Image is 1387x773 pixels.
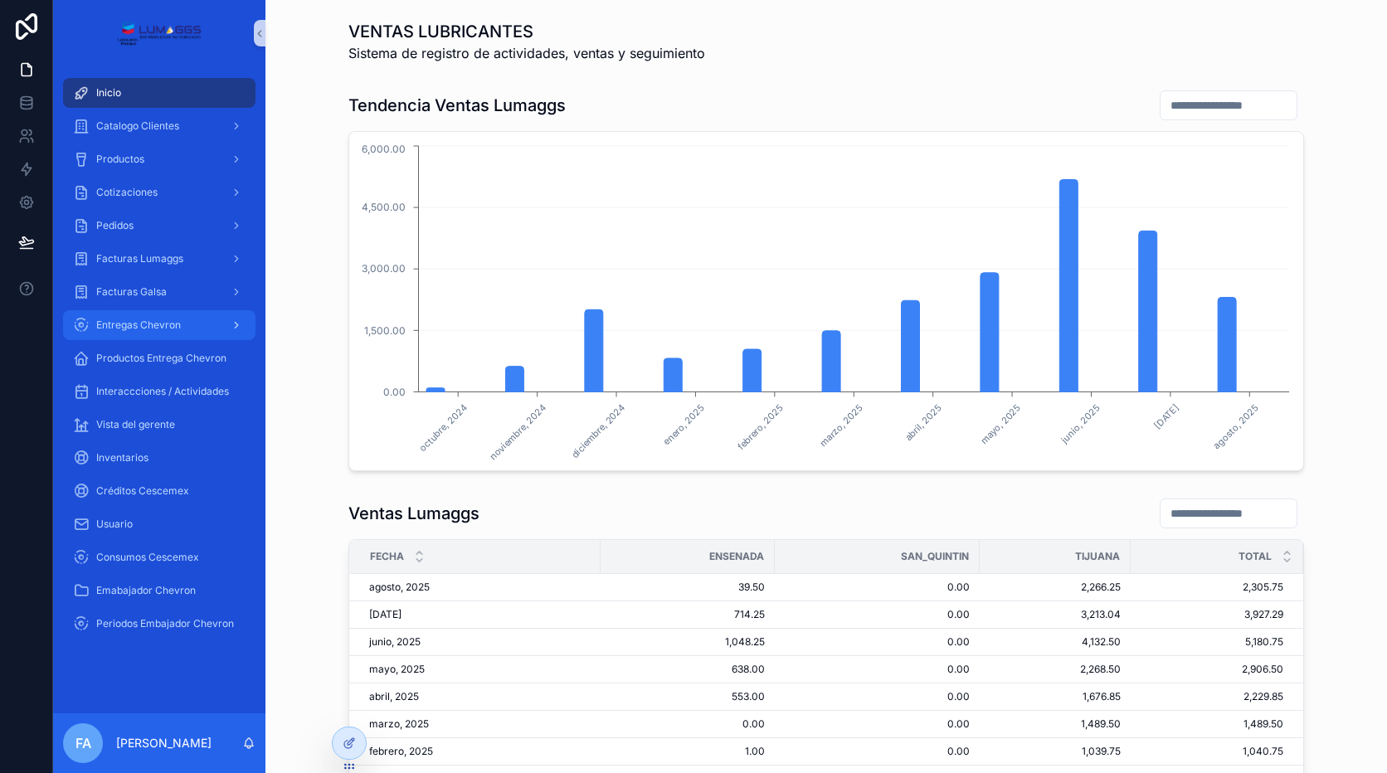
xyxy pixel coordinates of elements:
text: diciembre, 2024 [569,401,628,460]
a: Facturas Galsa [63,277,255,307]
td: 1,048.25 [601,629,775,656]
text: febrero, 2025 [735,401,786,452]
td: 2,266.25 [980,574,1131,601]
td: febrero, 2025 [349,738,601,766]
a: Catalogo Clientes [63,111,255,141]
span: Vista del gerente [96,418,175,431]
tspan: 6,000.00 [362,143,406,155]
a: Inicio [63,78,255,108]
span: Usuario [96,518,133,531]
tspan: 0.00 [383,386,406,398]
span: Periodos Embajador Chevron [96,617,234,630]
td: 638.00 [601,656,775,683]
a: Interaccciones / Actividades [63,377,255,406]
td: 0.00 [775,656,979,683]
a: Pedidos [63,211,255,241]
a: Inventarios [63,443,255,473]
text: abril, 2025 [903,401,944,443]
td: 5,180.75 [1131,629,1303,656]
h1: Tendencia Ventas Lumaggs [348,94,566,117]
td: 2,305.75 [1131,574,1303,601]
td: 2,906.50 [1131,656,1303,683]
td: 1,489.50 [980,711,1131,738]
span: Facturas Lumaggs [96,252,183,265]
span: Catalogo Clientes [96,119,179,133]
a: Facturas Lumaggs [63,244,255,274]
td: 0.00 [775,683,979,711]
span: ENSENADA [709,550,764,563]
td: 0.00 [775,601,979,629]
td: 1,489.50 [1131,711,1303,738]
span: Fecha [370,550,404,563]
td: [DATE] [349,601,601,629]
td: junio, 2025 [349,629,601,656]
span: Interaccciones / Actividades [96,385,229,398]
td: 1,039.75 [980,738,1131,766]
td: 0.00 [775,711,979,738]
a: Créditos Cescemex [63,476,255,506]
span: Productos Entrega Chevron [96,352,226,365]
tspan: 3,000.00 [362,262,406,275]
span: Inventarios [96,451,148,464]
span: Facturas Galsa [96,285,167,299]
span: Sistema de registro de actividades, ventas y seguimiento [348,43,705,63]
span: Consumos Cescemex [96,551,199,564]
a: Cotizaciones [63,177,255,207]
text: [DATE] [1151,401,1181,431]
td: 0.00 [775,738,979,766]
img: Logotipo de la aplicación [117,20,201,46]
text: octubre, 2024 [417,401,470,454]
a: Productos [63,144,255,174]
a: Periodos Embajador Chevron [63,609,255,639]
td: 1.00 [601,738,775,766]
p: [PERSON_NAME] [116,735,212,751]
h1: Ventas Lumaggs [348,502,479,525]
span: Cotizaciones [96,186,158,199]
a: Usuario [63,509,255,539]
a: Emabajador Chevron [63,576,255,605]
span: Productos [96,153,144,166]
text: marzo, 2025 [817,401,864,449]
a: Productos Entrega Chevron [63,343,255,373]
span: TIJUANA [1075,550,1120,563]
td: 39.50 [601,574,775,601]
h1: VENTAS LUBRICANTES [348,20,705,43]
text: junio, 2025 [1058,401,1102,446]
td: abril, 2025 [349,683,601,711]
span: Entregas Chevron [96,318,181,332]
span: SAN_QUINTIN [901,550,969,563]
tspan: 4,500.00 [362,201,406,213]
a: Entregas Chevron [63,310,255,340]
td: 0.00 [775,574,979,601]
td: 1,040.75 [1131,738,1303,766]
span: Inicio [96,86,121,100]
td: mayo, 2025 [349,656,601,683]
td: 4,132.50 [980,629,1131,656]
span: FA [75,733,91,753]
div: gráfico [359,142,1293,460]
td: 2,268.50 [980,656,1131,683]
div: Contenido desplazable [53,66,265,660]
span: Créditos Cescemex [96,484,189,498]
span: Pedidos [96,219,134,232]
text: agosto, 2025 [1211,401,1261,451]
td: 1,676.85 [980,683,1131,711]
td: 2,229.85 [1131,683,1303,711]
span: TOTAL [1239,550,1272,563]
td: 0.00 [601,711,775,738]
text: noviembre, 2024 [488,401,549,463]
tspan: 1,500.00 [364,324,406,337]
td: 553.00 [601,683,775,711]
td: 3,927.29 [1131,601,1303,629]
a: Consumos Cescemex [63,542,255,572]
td: agosto, 2025 [349,574,601,601]
td: marzo, 2025 [349,711,601,738]
td: 0.00 [775,629,979,656]
text: enero, 2025 [661,401,707,447]
td: 714.25 [601,601,775,629]
span: Emabajador Chevron [96,584,196,597]
text: mayo, 2025 [978,401,1023,446]
td: 3,213.04 [980,601,1131,629]
a: Vista del gerente [63,410,255,440]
